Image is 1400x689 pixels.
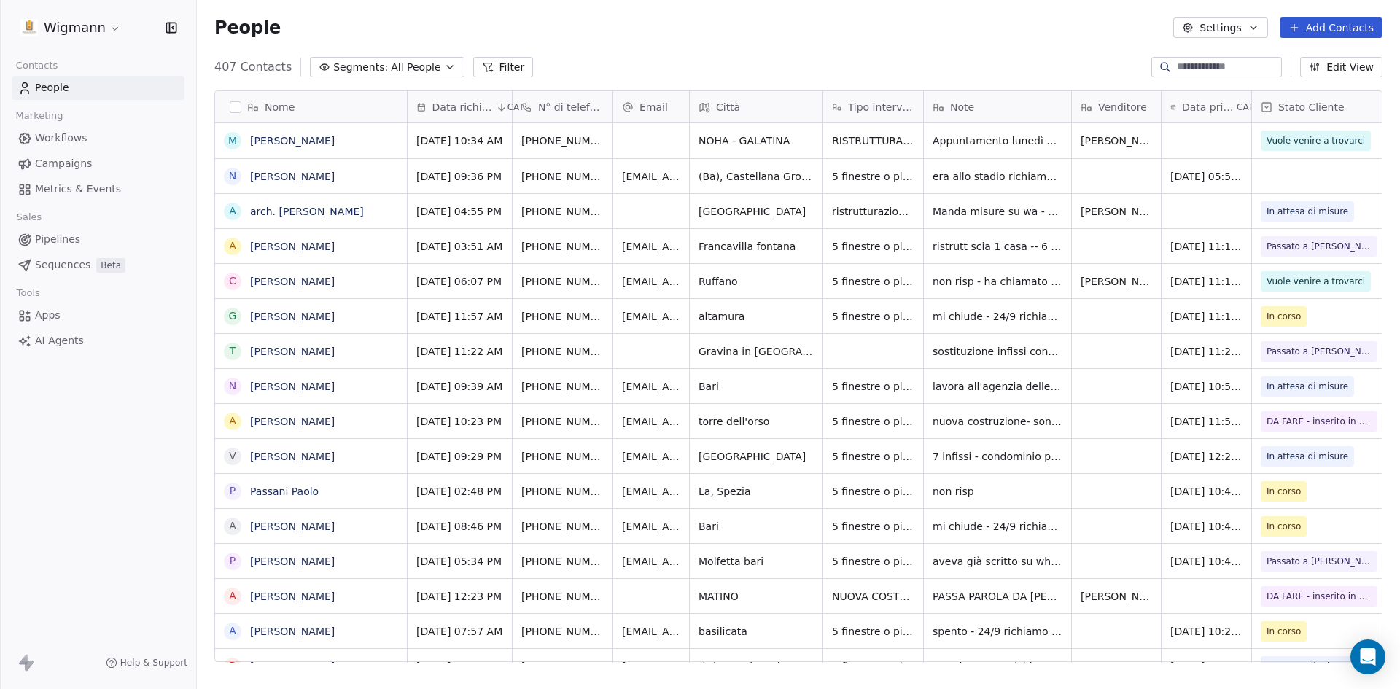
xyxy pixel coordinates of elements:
[832,449,914,464] span: 5 finestre o più di 5
[12,329,184,353] a: AI Agents
[228,133,237,149] div: M
[416,484,503,499] span: [DATE] 02:48 PM
[1182,100,1234,114] span: Data primo contatto
[1252,91,1386,122] div: Stato Cliente
[699,133,814,148] span: NOHA - GALATINA
[507,101,524,113] span: CAT
[848,100,914,114] span: Tipo intervento
[699,239,814,254] span: Francavilla fontana
[416,204,503,219] span: [DATE] 04:55 PM
[416,169,503,184] span: [DATE] 09:36 PM
[933,414,1062,429] span: nuova costruzione- sono agli impianti casa vacanze 2 casa - vuole alluminio fascia media bianco c...
[1237,101,1253,113] span: CAT
[933,449,1062,464] span: 7 infissi - condominio pt - FORN + POSA -- ora legno -- pvc bianco -- prima richiesta, non mi dic...
[250,626,335,637] a: [PERSON_NAME]
[229,168,236,184] div: N
[699,554,814,569] span: Molfetta bari
[832,519,914,534] span: 5 finestre o più di 5
[1280,17,1382,38] button: Add Contacts
[699,169,814,184] span: (Ba), Castellana Grotte
[250,135,335,147] a: [PERSON_NAME]
[9,105,69,127] span: Marketing
[35,232,80,247] span: Pipelines
[1267,274,1365,289] span: Vuole venire a trovarci
[622,554,680,569] span: [EMAIL_ADDRESS][DOMAIN_NAME]
[823,91,923,122] div: Tipo intervento
[832,133,914,148] span: RISTRUTTURAZIONE E PARTE AMPLIAMENTO ABITAZIONE. SONO GIA STATI IN [GEOGRAPHIC_DATA].
[521,169,604,184] span: [PHONE_NUMBER]
[1081,274,1152,289] span: [PERSON_NAME]
[1170,169,1242,184] span: [DATE] 05:52 PM
[1170,519,1242,534] span: [DATE] 10:48 AM
[622,414,680,429] span: [EMAIL_ADDRESS][DOMAIN_NAME]
[250,381,335,392] a: [PERSON_NAME]
[1300,57,1382,77] button: Edit View
[1081,589,1152,604] span: [PERSON_NAME]
[1170,274,1242,289] span: [DATE] 11:14 AM
[521,624,604,639] span: [PHONE_NUMBER]
[933,554,1062,569] span: aveva già scritto su whatsapp -- sostituzione palazzo vecchio -- 6 -120x280 persiane 2ante + 1 60...
[832,204,914,219] span: ristrutturazione. Preventivo in pvc e alternativa alluminio.
[229,413,236,429] div: A
[230,553,236,569] div: P
[35,131,87,146] span: Workflows
[12,303,184,327] a: Apps
[521,449,604,464] span: [PHONE_NUMBER]
[35,80,69,96] span: People
[699,204,814,219] span: [GEOGRAPHIC_DATA]
[229,588,236,604] div: A
[416,519,503,534] span: [DATE] 08:46 PM
[832,169,914,184] span: 5 finestre o più di 5
[432,100,493,114] span: Data richiesta
[521,274,604,289] span: [PHONE_NUMBER]
[215,91,407,122] div: Nome
[832,589,914,604] span: NUOVA COSTRUZIONE - [PERSON_NAME] [DATE] INIZIO IMPIANTI
[933,309,1062,324] span: mi chiude - 24/9 richiamo sempre spento
[699,484,814,499] span: La, Spezia
[12,253,184,277] a: SequencesBeta
[933,133,1062,148] span: Appuntamento lunedì 29 ore 17
[521,414,604,429] span: [PHONE_NUMBER]
[933,239,1062,254] span: ristrutt scia 1 casa -- 6 infissi + avvolg blinkroll avorio + cassonetto + zanz -- casa indipende...
[521,659,604,674] span: [PHONE_NUMBER]
[699,274,814,289] span: Ruffano
[699,659,814,674] span: (br), San donaci
[1170,449,1242,464] span: [DATE] 12:29 PM
[1170,554,1242,569] span: [DATE] 10:40 AM
[1267,133,1365,148] span: Vuole venire a trovarci
[214,17,281,39] span: People
[521,239,604,254] span: [PHONE_NUMBER]
[832,239,914,254] span: 5 finestre o più di 5
[416,414,503,429] span: [DATE] 10:23 PM
[1098,100,1147,114] span: Venditore
[622,239,680,254] span: [EMAIL_ADDRESS][DOMAIN_NAME]
[622,169,680,184] span: [EMAIL_ADDRESS][DOMAIN_NAME]
[230,483,236,499] div: P
[1173,17,1267,38] button: Settings
[229,203,236,219] div: a
[521,484,604,499] span: [PHONE_NUMBER]
[250,276,335,287] a: [PERSON_NAME]
[229,658,236,674] div: R
[229,518,236,534] div: A
[250,416,335,427] a: [PERSON_NAME]
[933,204,1062,219] span: Manda misure su wa - quando sono pronti i prev viene a ritirarli
[832,274,914,289] span: 5 finestre o più di 5
[215,123,408,663] div: grid
[622,659,680,674] span: [PERSON_NAME][EMAIL_ADDRESS][DOMAIN_NAME]
[35,333,84,349] span: AI Agents
[229,448,236,464] div: V
[622,519,680,534] span: [EMAIL_ADDRESS][DOMAIN_NAME]
[229,308,237,324] div: G
[229,238,236,254] div: A
[521,204,604,219] span: [PHONE_NUMBER]
[1267,589,1372,604] span: DA FARE - inserito in cartella
[1170,624,1242,639] span: [DATE] 10:28 AM
[12,152,184,176] a: Campaigns
[699,624,814,639] span: basilicata
[416,239,503,254] span: [DATE] 03:51 AM
[44,18,106,37] span: Wigmann
[832,414,914,429] span: 5 finestre o più di 5
[250,661,335,672] a: [PERSON_NAME]
[250,521,335,532] a: [PERSON_NAME]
